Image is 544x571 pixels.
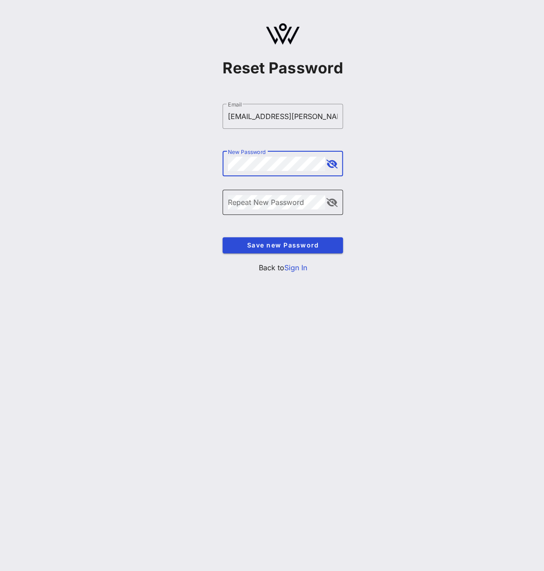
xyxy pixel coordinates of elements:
a: Sign In [284,263,307,272]
button: append icon [326,160,338,169]
img: logo.svg [266,23,300,45]
p: Back to [223,262,343,273]
h1: Reset Password [223,59,343,77]
label: New Password [228,149,266,155]
button: append icon [326,198,338,207]
button: Save new Password [223,237,343,253]
span: Save new Password [230,241,336,249]
label: Email [228,101,242,108]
